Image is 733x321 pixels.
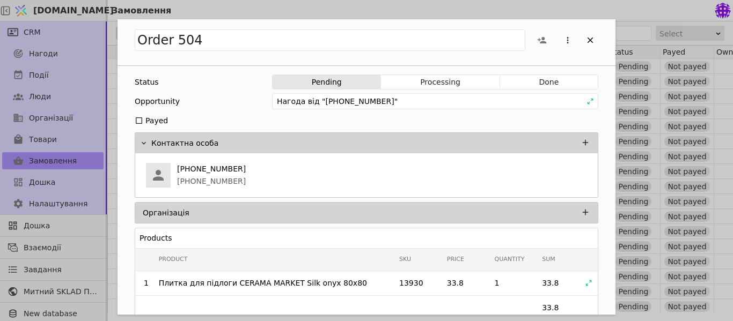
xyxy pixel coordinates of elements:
[118,19,615,315] div: Add Opportunity
[486,271,533,295] td: 1
[177,163,246,175] p: [PHONE_NUMBER]
[533,249,581,271] th: Sum
[500,74,598,89] button: Done
[533,295,581,320] td: 33.8
[391,271,438,295] td: 13930
[143,207,189,219] p: Організація
[135,74,159,89] div: Status
[272,93,598,109] div: Нагода від "[PHONE_NUMBER]"
[273,74,381,89] button: Pending
[151,138,218,149] p: Контактна особа
[135,271,150,295] td: 1
[438,271,486,295] td: 33.8
[438,249,486,271] th: Price
[135,94,180,109] div: Opportunity
[486,249,533,271] th: Quantity
[150,271,391,295] td: Плитка для підлоги CERAMA MARKET Silk onyx 80x80
[533,271,581,295] td: 33.8
[140,233,172,244] h3: Products
[177,176,246,187] p: [PHONE_NUMBER]
[391,249,438,271] th: SKU
[145,113,168,128] div: Payed
[150,249,391,271] th: Product
[381,74,500,89] button: Processing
